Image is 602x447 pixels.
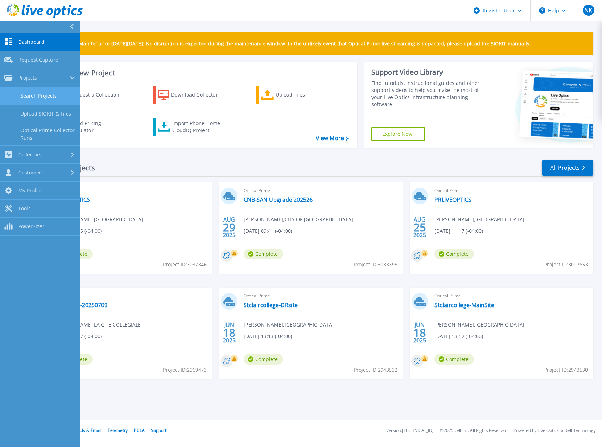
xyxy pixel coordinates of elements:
span: Customers [18,169,44,176]
li: Version: [TECHNICAL_ID] [386,428,434,433]
a: CNB-SAN Upgrade 202526 [244,196,313,203]
span: [PERSON_NAME] , [GEOGRAPHIC_DATA] [434,321,525,329]
span: Project ID: 2943532 [354,366,397,374]
span: Complete [434,249,474,259]
span: Project ID: 3027653 [544,261,588,268]
span: Request Capture [18,57,58,63]
span: NK [584,7,592,13]
span: [DATE] 13:13 (-04:00) [244,333,292,340]
div: Download Collector [171,88,227,102]
div: Request a Collection [70,88,126,102]
a: Support [151,427,167,433]
span: Complete [434,354,474,365]
div: Upload Files [276,88,332,102]
span: Project ID: 3037846 [163,261,207,268]
div: AUG 2025 [222,215,236,240]
a: Explore Now! [371,127,425,141]
a: EULA [134,427,145,433]
div: JUN 2025 [222,320,236,346]
span: 18 [223,330,236,336]
span: Project ID: 2969473 [163,366,207,374]
span: [PERSON_NAME] , [GEOGRAPHIC_DATA] [434,216,525,223]
li: Powered by Live Optics, a Dell Technology [514,428,596,433]
div: JUN 2025 [413,320,426,346]
span: [PERSON_NAME] , [GEOGRAPHIC_DATA] [53,216,143,223]
a: Ads & Email [78,427,101,433]
span: [PERSON_NAME] , LA CITE COLLEGIALE [53,321,141,329]
span: Tools [18,205,31,212]
span: Collectors [18,151,42,158]
a: Stclaircollege-DRsite [244,302,298,309]
span: [DATE] 11:17 (-04:00) [434,227,483,235]
li: © 2025 Dell Inc. All Rights Reserved [440,428,507,433]
span: Dashboard [18,39,44,45]
a: Cloud Pricing Calculator [50,118,128,136]
span: [PERSON_NAME] , [GEOGRAPHIC_DATA] [244,321,334,329]
a: Download Collector [153,86,232,104]
span: [DATE] 13:12 (-04:00) [434,333,483,340]
span: [PERSON_NAME] , CITY OF [GEOGRAPHIC_DATA] [244,216,353,223]
a: PRLIVEOPTICS [434,196,471,203]
p: Scheduled Maintenance [DATE][DATE]: No disruption is expected during the maintenance window. In t... [52,41,531,46]
div: Cloud Pricing Calculator [69,120,125,134]
a: All Projects [542,160,593,176]
span: [DATE] 09:41 (-04:00) [244,227,292,235]
div: Support Video Library [371,68,487,77]
span: PowerSizer [18,223,44,230]
span: Optical Prime [244,292,398,300]
span: 18 [413,330,426,336]
h3: Start a New Project [50,69,348,77]
a: Request a Collection [50,86,128,104]
span: Complete [244,354,283,365]
a: Telemetry [108,427,128,433]
span: Complete [244,249,283,259]
span: Project ID: 3033395 [354,261,397,268]
div: Find tutorials, instructional guides and other support videos to help you make the most of your L... [371,80,487,108]
a: Upload Files [256,86,335,104]
div: Import Phone Home CloudIQ Project [172,120,227,134]
span: Optical Prime [53,292,208,300]
span: My Profile [18,187,42,194]
span: 25 [413,224,426,230]
span: Optical Prime [434,292,589,300]
span: Optical Prime [53,187,208,194]
a: View More [316,135,349,142]
a: Stclaircollege-MainSite [434,302,494,309]
span: 29 [223,224,236,230]
span: Project ID: 2943530 [544,366,588,374]
div: AUG 2025 [413,215,426,240]
span: Optical Prime [244,187,398,194]
span: Projects [18,75,37,81]
span: Optical Prime [434,187,589,194]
